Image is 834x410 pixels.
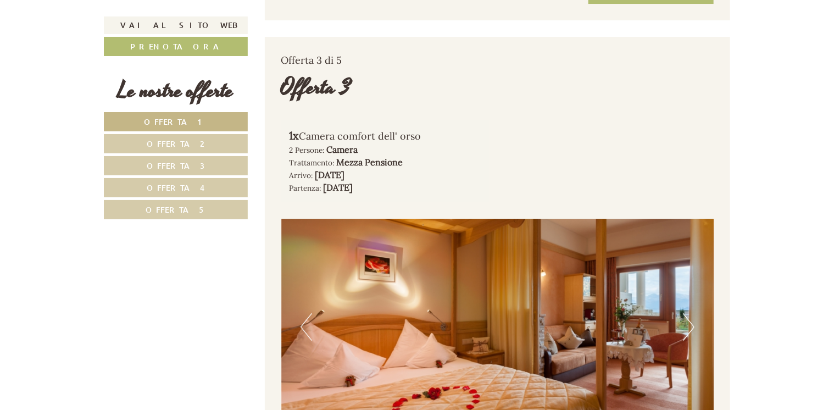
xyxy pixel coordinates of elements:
div: Offerta 3 [281,72,352,103]
span: Offerta 3 di 5 [281,54,342,67]
span: Offerta 5 [146,204,206,215]
span: Offerta 3 [147,160,205,171]
small: Trattamento: [290,158,335,168]
div: Le nostre offerte [104,75,248,107]
span: Offerta 1 [144,117,208,127]
b: [DATE] [315,169,345,180]
a: Vai al sito web [104,16,248,34]
b: 1x [290,129,299,142]
small: Partenza: [290,183,321,193]
button: Next [683,313,694,341]
small: 2 Persone: [290,145,325,155]
b: Camera [327,144,358,155]
a: Prenota ora [104,37,248,56]
b: Mezza Pensione [337,157,403,168]
div: Camera comfort dell' orso [290,128,481,144]
span: Offerta 4 [147,182,205,193]
b: [DATE] [324,182,353,193]
small: Arrivo: [290,170,313,180]
span: Offerta 2 [147,138,205,149]
button: Previous [301,313,312,341]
